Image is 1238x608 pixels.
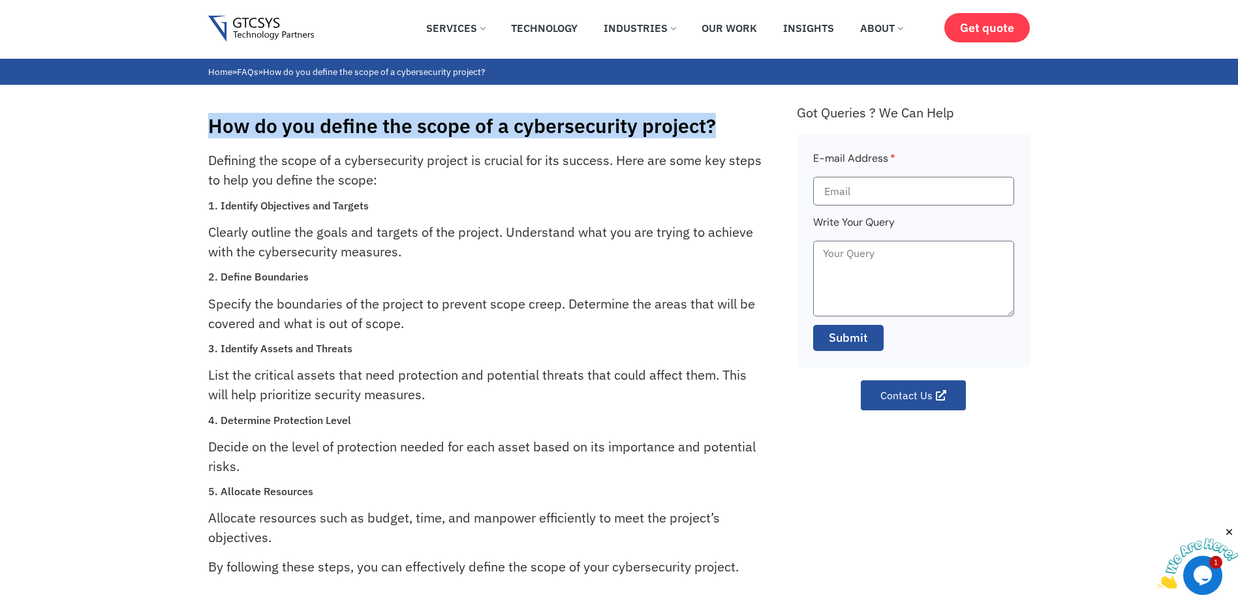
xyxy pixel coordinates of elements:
a: Get quote [944,13,1030,42]
h3: 5. Allocate Resources [208,485,767,498]
div: Got Queries ? We Can Help [797,104,1030,121]
h3: 4. Determine Protection Level [208,414,767,427]
p: List the critical assets that need protection and potential threats that could affect them. This ... [208,365,767,404]
a: Industries [594,14,685,42]
img: Gtcsys logo [208,16,315,42]
button: Submit [813,325,884,351]
a: Insights [773,14,844,42]
iframe: chat widget [1157,526,1238,588]
h3: 1. Identify Objectives and Targets [208,200,767,212]
form: Faq Form [813,150,1014,359]
a: Contact Us [861,380,966,410]
label: Write Your Query [813,214,895,241]
span: How do you define the scope of a cybersecurity project? [263,66,485,78]
a: FAQs [237,66,258,78]
span: Submit [829,329,868,346]
p: Clearly outline the goals and targets of the project. Understand what you are trying to achieve w... [208,222,767,262]
a: Our Work [692,14,767,42]
h1: How do you define the scope of a cybersecurity project? [208,114,784,138]
span: Get quote [960,21,1014,35]
h3: 2. Define Boundaries [208,271,767,283]
p: By following these steps, you can effectively define the scope of your cybersecurity project. [208,557,767,577]
p: Allocate resources such as budget, time, and manpower efficiently to meet the project’s objectives. [208,508,767,547]
a: About [850,14,912,42]
a: Services [416,14,495,42]
span: » » [208,66,485,78]
p: Specify the boundaries of the project to prevent scope creep. Determine the areas that will be co... [208,294,767,333]
input: Email [813,177,1014,205]
label: E-mail Address [813,150,895,177]
p: Decide on the level of protection needed for each asset based on its importance and potential risks. [208,437,767,476]
a: Home [208,66,232,78]
h3: 3. Identify Assets and Threats [208,342,767,355]
p: Defining the scope of a cybersecurity project is crucial for its success. Here are some key steps... [208,151,767,190]
a: Technology [501,14,587,42]
span: Contact Us [880,390,933,401]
